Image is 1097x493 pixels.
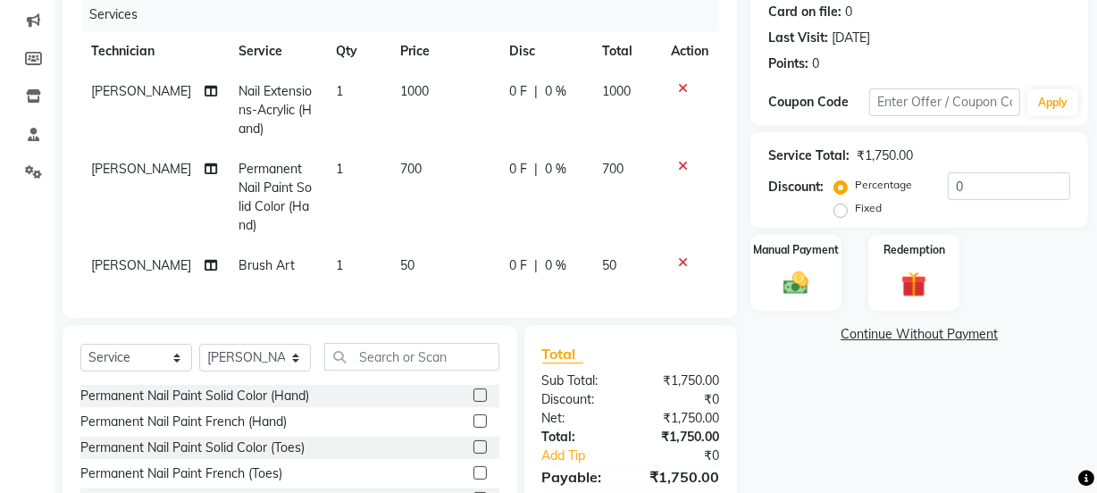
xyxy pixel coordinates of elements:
div: Coupon Code [768,93,869,112]
div: Permanent Nail Paint Solid Color (Toes) [80,439,305,457]
div: ₹1,750.00 [857,146,913,165]
span: 0 F [509,160,527,179]
div: [DATE] [832,29,870,47]
span: 0 F [509,82,527,101]
span: | [534,256,538,275]
div: ₹0 [631,390,733,409]
div: Permanent Nail Paint Solid Color (Hand) [80,387,309,405]
img: _cash.svg [775,269,816,298]
th: Price [389,31,499,71]
div: Last Visit: [768,29,828,47]
th: Total [591,31,660,71]
a: Continue Without Payment [754,325,1084,344]
th: Disc [498,31,591,71]
a: Add Tip [529,447,648,465]
div: Card on file: [768,3,842,21]
span: Nail Extensions-Acrylic (Hand) [239,83,312,137]
div: ₹1,750.00 [631,372,733,390]
div: Total: [529,428,631,447]
div: ₹1,750.00 [631,428,733,447]
input: Enter Offer / Coupon Code [869,88,1020,116]
div: ₹1,750.00 [631,409,733,428]
label: Percentage [855,177,912,193]
span: 700 [400,161,422,177]
span: [PERSON_NAME] [91,161,191,177]
label: Manual Payment [753,242,839,258]
th: Service [228,31,324,71]
span: [PERSON_NAME] [91,257,191,273]
span: 0 % [545,256,566,275]
div: 0 [845,3,852,21]
span: 1 [336,161,343,177]
span: [PERSON_NAME] [91,83,191,99]
span: | [534,82,538,101]
th: Technician [80,31,228,71]
div: Permanent Nail Paint French (Toes) [80,464,282,483]
span: 0 % [545,160,566,179]
div: Service Total: [768,146,850,165]
th: Action [660,31,719,71]
span: | [534,160,538,179]
div: Discount: [768,178,824,196]
div: 0 [812,54,819,73]
div: ₹1,750.00 [631,466,733,488]
div: Sub Total: [529,372,631,390]
span: 0 % [545,82,566,101]
span: 1 [336,83,343,99]
span: Total [542,345,583,363]
label: Redemption [883,242,945,258]
span: 1000 [602,83,631,99]
div: Points: [768,54,808,73]
div: Net: [529,409,631,428]
div: Permanent Nail Paint French (Hand) [80,413,287,431]
th: Qty [325,31,389,71]
span: 50 [400,257,415,273]
span: 700 [602,161,624,177]
span: Brush Art [239,257,295,273]
span: 0 F [509,256,527,275]
div: Discount: [529,390,631,409]
input: Search or Scan [324,343,499,371]
img: _gift.svg [893,269,934,300]
span: 1000 [400,83,429,99]
span: Permanent Nail Paint Solid Color (Hand) [239,161,312,233]
div: Payable: [529,466,631,488]
span: 50 [602,257,616,273]
span: 1 [336,257,343,273]
div: ₹0 [648,447,733,465]
label: Fixed [855,200,882,216]
button: Apply [1027,89,1078,116]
